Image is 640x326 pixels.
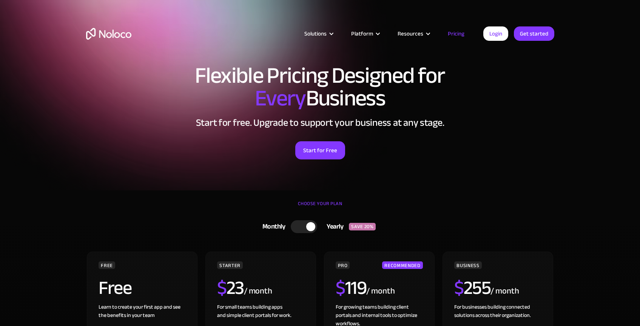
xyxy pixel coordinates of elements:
[86,198,554,217] div: CHOOSE YOUR PLAN
[366,285,395,297] div: / month
[86,117,554,128] h2: Start for free. Upgrade to support your business at any stage.
[255,77,306,119] span: Every
[86,64,554,110] h1: Flexible Pricing Designed for Business
[336,261,350,269] div: PRO
[438,29,474,39] a: Pricing
[99,278,131,297] h2: Free
[295,29,342,39] div: Solutions
[351,29,373,39] div: Platform
[304,29,327,39] div: Solutions
[349,223,376,230] div: SAVE 20%
[454,270,464,306] span: $
[317,221,349,232] div: Yearly
[490,285,519,297] div: / month
[336,278,366,297] h2: 119
[217,278,244,297] h2: 23
[388,29,438,39] div: Resources
[99,261,115,269] div: FREE
[514,26,554,41] a: Get started
[454,261,481,269] div: BUSINESS
[253,221,291,232] div: Monthly
[217,261,242,269] div: STARTER
[382,261,423,269] div: RECOMMENDED
[336,270,345,306] span: $
[295,141,345,159] a: Start for Free
[86,28,131,40] a: home
[217,270,227,306] span: $
[342,29,388,39] div: Platform
[454,278,490,297] h2: 255
[244,285,272,297] div: / month
[483,26,508,41] a: Login
[398,29,423,39] div: Resources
